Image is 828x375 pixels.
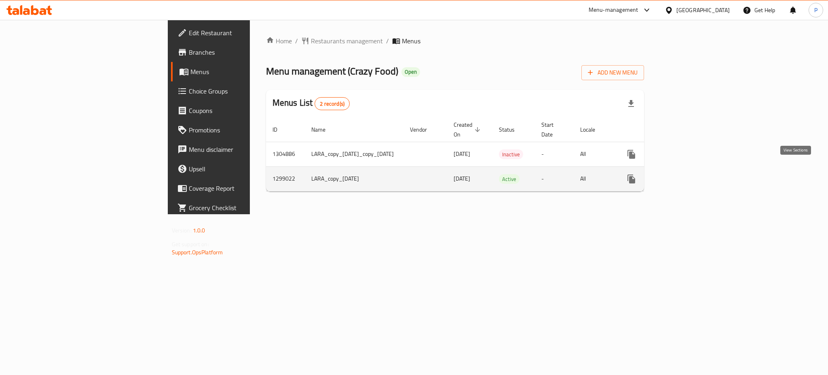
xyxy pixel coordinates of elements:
[622,145,641,164] button: more
[641,169,661,189] button: Change Status
[189,164,300,174] span: Upsell
[499,149,523,159] div: Inactive
[499,125,525,134] span: Status
[301,36,383,46] a: Restaurants management
[499,175,520,184] span: Active
[172,225,192,236] span: Version:
[189,47,300,57] span: Branches
[401,68,420,75] span: Open
[171,179,306,198] a: Coverage Report
[190,67,300,77] span: Menus
[315,97,350,110] div: Total records count
[581,65,644,80] button: Add New Menu
[171,198,306,217] a: Grocery Checklist
[171,159,306,179] a: Upsell
[305,142,403,166] td: LARA_copy_[DATE]_copy_[DATE]
[574,142,615,166] td: All
[311,125,336,134] span: Name
[189,183,300,193] span: Coverage Report
[588,68,638,78] span: Add New Menu
[622,169,641,189] button: more
[311,36,383,46] span: Restaurants management
[272,97,350,110] h2: Menus List
[315,100,349,108] span: 2 record(s)
[266,62,398,80] span: Menu management ( Crazy Food )
[574,166,615,191] td: All
[172,247,223,258] a: Support.OpsPlatform
[171,43,306,62] a: Branches
[535,142,574,166] td: -
[621,94,641,113] div: Export file
[171,62,306,81] a: Menus
[641,145,661,164] button: Change Status
[193,225,205,236] span: 1.0.0
[535,166,574,191] td: -
[189,203,300,213] span: Grocery Checklist
[171,23,306,43] a: Edit Restaurant
[266,117,706,192] table: enhanced table
[305,166,403,191] td: LARA_copy_[DATE]
[676,6,730,15] div: [GEOGRAPHIC_DATA]
[410,125,437,134] span: Vendor
[189,145,300,154] span: Menu disclaimer
[814,6,817,15] span: P
[454,120,483,139] span: Created On
[589,5,638,15] div: Menu-management
[171,120,306,140] a: Promotions
[541,120,564,139] span: Start Date
[499,150,523,159] span: Inactive
[454,173,470,184] span: [DATE]
[189,86,300,96] span: Choice Groups
[189,28,300,38] span: Edit Restaurant
[386,36,389,46] li: /
[266,36,644,46] nav: breadcrumb
[172,239,209,249] span: Get support on:
[171,81,306,101] a: Choice Groups
[580,125,606,134] span: Locale
[171,101,306,120] a: Coupons
[189,125,300,135] span: Promotions
[272,125,288,134] span: ID
[454,149,470,159] span: [DATE]
[171,140,306,159] a: Menu disclaimer
[402,36,420,46] span: Menus
[189,106,300,115] span: Coupons
[615,117,706,142] th: Actions
[401,67,420,77] div: Open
